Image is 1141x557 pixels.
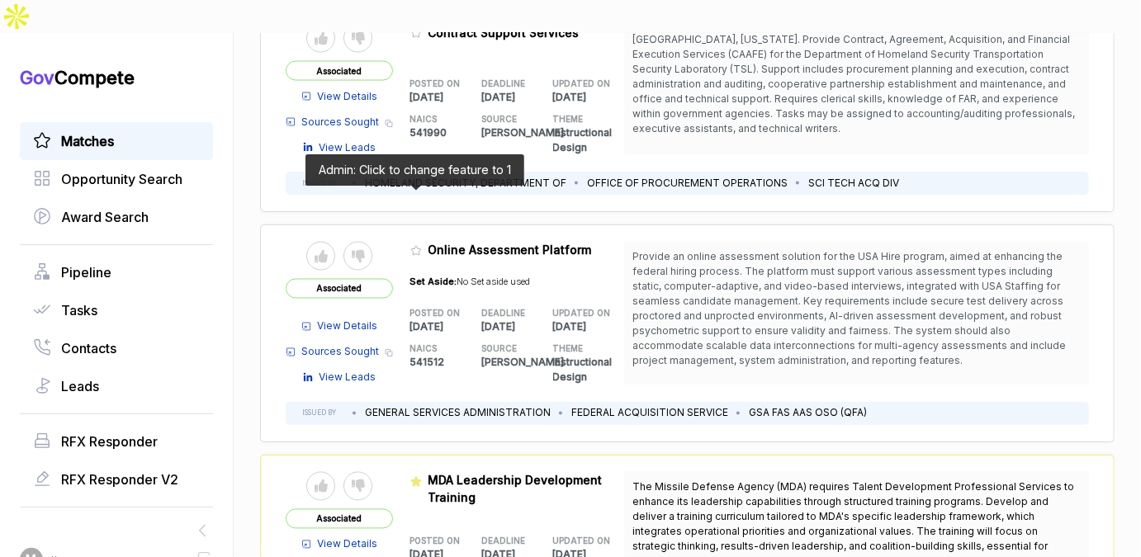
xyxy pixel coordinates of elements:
li: GENERAL SERVICES ADMINISTRATION [365,406,551,421]
span: Pipeline [61,262,111,282]
h5: DEADLINE [481,78,527,90]
h5: ISSUED BY [302,178,336,188]
p: [DATE] [553,320,625,335]
span: Associated [286,509,393,529]
span: View Details [318,89,378,104]
p: 541990 [410,125,482,140]
span: Award Search [61,207,149,227]
h1: Compete [20,66,213,89]
h5: DEADLINE [481,536,527,548]
span: [GEOGRAPHIC_DATA], [US_STATE]. Provide Contract, Agreement, Acquisition, and Financial Execution ... [632,33,1075,135]
h5: POSTED ON [410,308,456,320]
a: Pipeline [33,262,200,282]
span: Provide an online assessment solution for the USA Hire program, aimed at enhancing the federal hi... [632,251,1066,367]
h5: ISSUED BY [302,408,336,418]
span: View Leads [320,140,376,155]
p: [DATE] [481,320,553,335]
span: Sources Sought [302,115,380,130]
p: [DATE] [553,90,625,105]
a: Sources Sought [286,345,380,360]
span: Contract Support Services [428,26,580,40]
a: Contacts [33,338,200,358]
p: [DATE] [410,320,482,335]
span: View Leads [320,371,376,385]
h5: SOURCE [481,113,527,125]
a: RFX Responder V2 [33,470,200,489]
span: Sources Sought [302,345,380,360]
a: Award Search [33,207,200,227]
span: Set Aside: [410,276,457,288]
span: View Details [318,319,378,334]
span: No Set aside used [457,276,531,288]
span: Associated [286,61,393,81]
h5: THEME [553,113,599,125]
h5: NAICS [410,343,456,356]
p: [DATE] [410,90,482,105]
p: 541512 [410,356,482,371]
li: SCI TECH ACQ DIV [808,176,899,191]
h5: SOURCE [481,343,527,356]
a: Matches [33,131,200,151]
li: OFFICE OF PROCUREMENT OPERATIONS [587,176,788,191]
a: Tasks [33,300,200,320]
li: FEDERAL ACQUISITION SERVICE [571,406,728,421]
p: Instructional Design [553,356,625,385]
span: View Details [318,537,378,552]
span: Tasks [61,300,97,320]
a: RFX Responder [33,432,200,451]
span: Online Assessment Platform [428,243,592,257]
span: Opportunity Search [61,169,182,189]
h5: DEADLINE [481,308,527,320]
h5: UPDATED ON [553,78,599,90]
p: Instructional Design [553,125,625,155]
a: Opportunity Search [33,169,200,189]
span: Leads [61,376,99,396]
p: [PERSON_NAME] [481,356,553,371]
h5: POSTED ON [410,78,456,90]
h5: UPDATED ON [553,536,599,548]
h5: POSTED ON [410,536,456,548]
h5: THEME [553,343,599,356]
a: Leads [33,376,200,396]
span: RFX Responder [61,432,158,451]
h5: UPDATED ON [553,308,599,320]
li: HOMELAND SECURITY, DEPARTMENT OF [365,176,566,191]
li: GSA FAS AAS OSO (QFA) [749,406,867,421]
a: Sources Sought [286,115,380,130]
p: [DATE] [481,90,553,105]
span: Matches [61,131,114,151]
span: Contacts [61,338,116,358]
p: [PERSON_NAME] [481,125,553,140]
span: Associated [286,279,393,299]
span: RFX Responder V2 [61,470,178,489]
span: Gov [20,67,54,88]
span: MDA Leadership Development Training [428,474,603,505]
h5: NAICS [410,113,456,125]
